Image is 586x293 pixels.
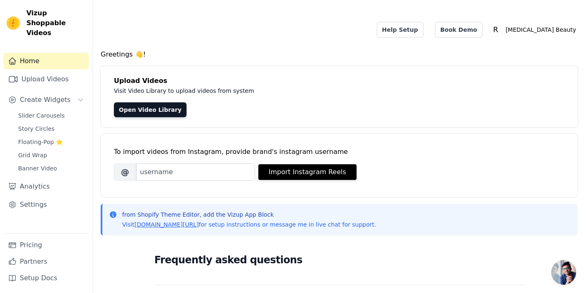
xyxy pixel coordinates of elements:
[7,17,20,30] img: Vizup
[3,53,89,69] a: Home
[13,149,89,161] a: Grid Wrap
[3,178,89,195] a: Analytics
[3,196,89,213] a: Settings
[136,163,255,181] input: username
[114,86,484,96] p: Visit Video Library to upload videos from system
[551,260,576,285] div: Отворен чат
[101,50,578,59] h4: Greetings 👋!
[114,147,565,157] div: To import videos from Instagram, provide brand's instagram username
[26,8,85,38] span: Vizup Shoppable Videos
[13,110,89,121] a: Slider Carousels
[3,237,89,253] a: Pricing
[3,270,89,286] a: Setup Docs
[114,102,187,117] a: Open Video Library
[377,22,423,38] a: Help Setup
[502,22,579,37] p: [MEDICAL_DATA] Beauty
[18,164,57,172] span: Banner Video
[13,136,89,148] a: Floating-Pop ⭐
[18,151,47,159] span: Grid Wrap
[114,76,565,86] h4: Upload Videos
[20,95,71,105] span: Create Widgets
[493,26,498,34] text: R
[489,22,579,37] button: R [MEDICAL_DATA] Beauty
[18,125,54,133] span: Story Circles
[122,210,376,219] p: from Shopify Theme Editor, add the Vizup App Block
[18,111,65,120] span: Slider Carousels
[435,22,482,38] a: Book Demo
[122,220,376,229] p: Visit for setup instructions or message me in live chat for support.
[3,92,89,108] button: Create Widgets
[3,253,89,270] a: Partners
[13,163,89,174] a: Banner Video
[154,252,524,268] h2: Frequently asked questions
[135,221,199,228] a: [DOMAIN_NAME][URL]
[114,163,136,181] span: @
[18,138,63,146] span: Floating-Pop ⭐
[13,123,89,135] a: Story Circles
[3,71,89,87] a: Upload Videos
[258,164,357,180] button: Import Instagram Reels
